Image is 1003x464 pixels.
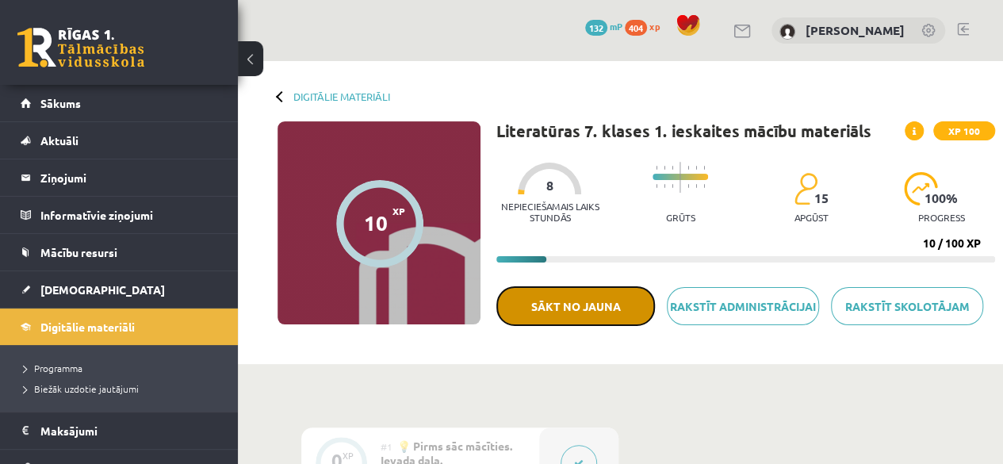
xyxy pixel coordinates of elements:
div: 10 [364,211,388,235]
p: Grūts [666,212,695,223]
span: 132 [585,20,607,36]
a: Aktuāli [21,122,218,159]
img: icon-short-line-57e1e144782c952c97e751825c79c345078a6d821885a25fce030b3d8c18986b.svg [687,166,689,170]
a: Digitālie materiāli [21,309,218,345]
img: icon-short-line-57e1e144782c952c97e751825c79c345078a6d821885a25fce030b3d8c18986b.svg [672,166,673,170]
a: [PERSON_NAME] [806,22,905,38]
img: students-c634bb4e5e11cddfef0936a35e636f08e4e9abd3cc4e673bd6f9a4125e45ecb1.svg [794,172,817,205]
a: Digitālie materiāli [293,90,390,102]
a: Rīgas 1. Tālmācības vidusskola [17,28,144,67]
legend: Informatīvie ziņojumi [40,197,218,233]
img: icon-short-line-57e1e144782c952c97e751825c79c345078a6d821885a25fce030b3d8c18986b.svg [687,184,689,188]
img: icon-long-line-d9ea69661e0d244f92f715978eff75569469978d946b2353a9bb055b3ed8787d.svg [680,162,681,193]
p: apgūst [794,212,828,223]
a: Biežāk uzdotie jautājumi [24,382,222,396]
span: Digitālie materiāli [40,320,135,334]
span: [DEMOGRAPHIC_DATA] [40,282,165,297]
p: progress [918,212,965,223]
a: Sākums [21,85,218,121]
button: Sākt no jauna [496,286,655,326]
span: Mācību resursi [40,245,117,259]
a: Maksājumi [21,412,218,449]
legend: Maksājumi [40,412,218,449]
a: Rakstīt administrācijai [667,287,819,325]
h1: Literatūras 7. klases 1. ieskaites mācību materiāls [496,121,871,140]
legend: Ziņojumi [40,159,218,196]
span: 8 [546,178,553,193]
span: Biežāk uzdotie jautājumi [24,382,139,395]
img: Anna Enija Kozlinska [779,24,795,40]
span: XP [392,205,405,217]
a: Programma [24,361,222,375]
a: Mācību resursi [21,234,218,270]
span: Programma [24,362,82,374]
p: Nepieciešamais laiks stundās [496,201,603,223]
img: icon-short-line-57e1e144782c952c97e751825c79c345078a6d821885a25fce030b3d8c18986b.svg [664,184,665,188]
div: XP [343,451,354,460]
img: icon-short-line-57e1e144782c952c97e751825c79c345078a6d821885a25fce030b3d8c18986b.svg [656,166,657,170]
span: Sākums [40,96,81,110]
img: icon-short-line-57e1e144782c952c97e751825c79c345078a6d821885a25fce030b3d8c18986b.svg [656,184,657,188]
span: xp [649,20,660,33]
span: 100 % [925,191,959,205]
a: Informatīvie ziņojumi [21,197,218,233]
img: icon-short-line-57e1e144782c952c97e751825c79c345078a6d821885a25fce030b3d8c18986b.svg [695,184,697,188]
a: Rakstīt skolotājam [831,287,983,325]
img: icon-short-line-57e1e144782c952c97e751825c79c345078a6d821885a25fce030b3d8c18986b.svg [703,184,705,188]
img: icon-short-line-57e1e144782c952c97e751825c79c345078a6d821885a25fce030b3d8c18986b.svg [695,166,697,170]
span: XP 100 [933,121,995,140]
a: Ziņojumi [21,159,218,196]
span: #1 [381,440,392,453]
span: mP [610,20,622,33]
img: icon-short-line-57e1e144782c952c97e751825c79c345078a6d821885a25fce030b3d8c18986b.svg [703,166,705,170]
span: Aktuāli [40,133,78,148]
a: [DEMOGRAPHIC_DATA] [21,271,218,308]
a: 132 mP [585,20,622,33]
img: icon-short-line-57e1e144782c952c97e751825c79c345078a6d821885a25fce030b3d8c18986b.svg [672,184,673,188]
span: 404 [625,20,647,36]
span: 15 [814,191,828,205]
img: icon-short-line-57e1e144782c952c97e751825c79c345078a6d821885a25fce030b3d8c18986b.svg [664,166,665,170]
img: icon-progress-161ccf0a02000e728c5f80fcf4c31c7af3da0e1684b2b1d7c360e028c24a22f1.svg [904,172,938,205]
a: 404 xp [625,20,668,33]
